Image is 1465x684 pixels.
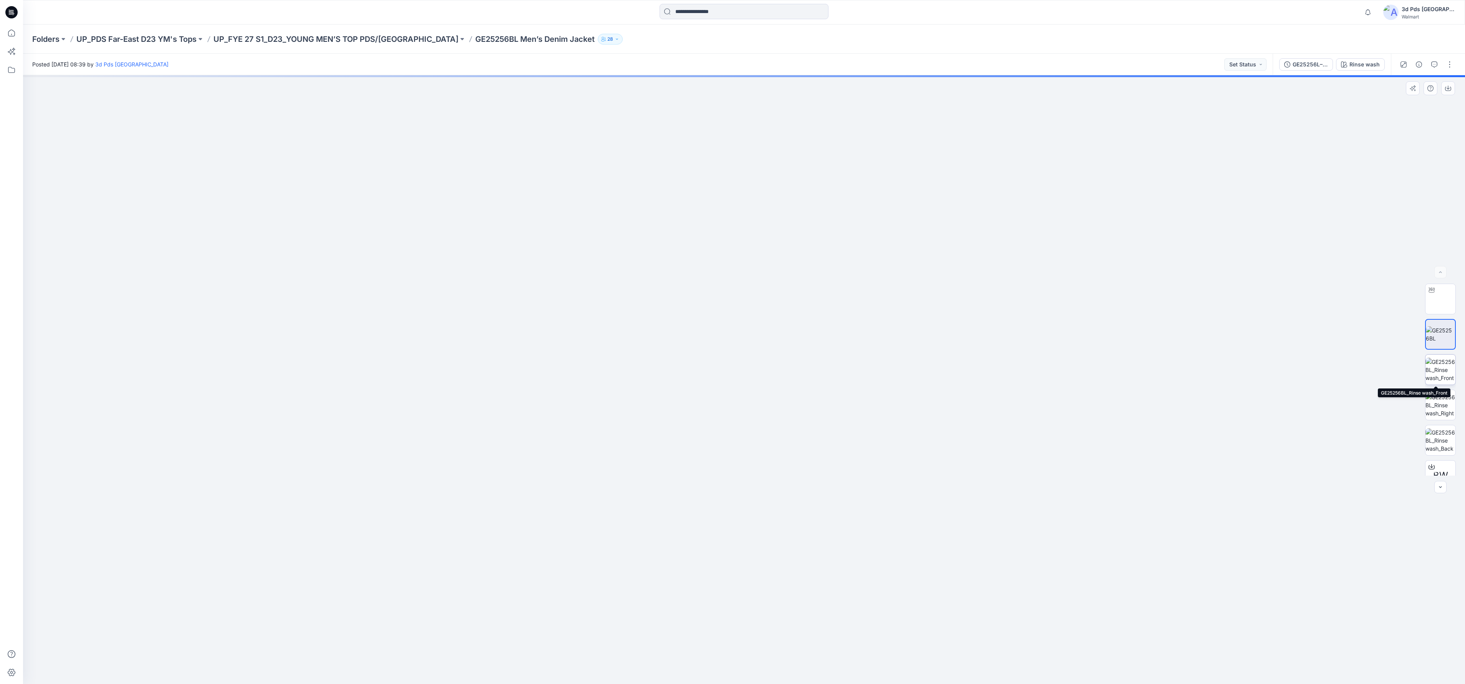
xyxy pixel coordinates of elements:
div: Walmart [1402,14,1455,20]
div: Rinse wash [1349,60,1380,69]
img: GE25256BL_Rinse wash_Front [1425,358,1455,382]
button: Details [1413,58,1425,71]
img: GE25256BL_Rinse wash_Right [1425,393,1455,417]
a: 3d Pds [GEOGRAPHIC_DATA] [95,61,169,68]
img: GE25256BL [1426,326,1455,342]
p: 28 [607,35,613,43]
button: Rinse wash [1336,58,1385,71]
p: GE25256BL Men’s Denim Jacket [475,34,595,45]
button: GE25256L– Men’s Denim Jacket_Reference Sample [1279,58,1333,71]
span: BW [1433,469,1448,482]
img: GE25256BL_Rinse wash_Back [1425,428,1455,453]
span: Posted [DATE] 08:39 by [32,60,169,68]
div: 3d Pds [GEOGRAPHIC_DATA] [1402,5,1455,14]
div: GE25256L– Men’s Denim Jacket_Reference Sample [1293,60,1328,69]
a: Folders [32,34,60,45]
a: UP_PDS Far-East D23 YM's Tops [76,34,197,45]
img: avatar [1383,5,1399,20]
a: UP_FYE 27 S1_D23_YOUNG MEN’S TOP PDS/[GEOGRAPHIC_DATA] [213,34,458,45]
button: 28 [598,34,623,45]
